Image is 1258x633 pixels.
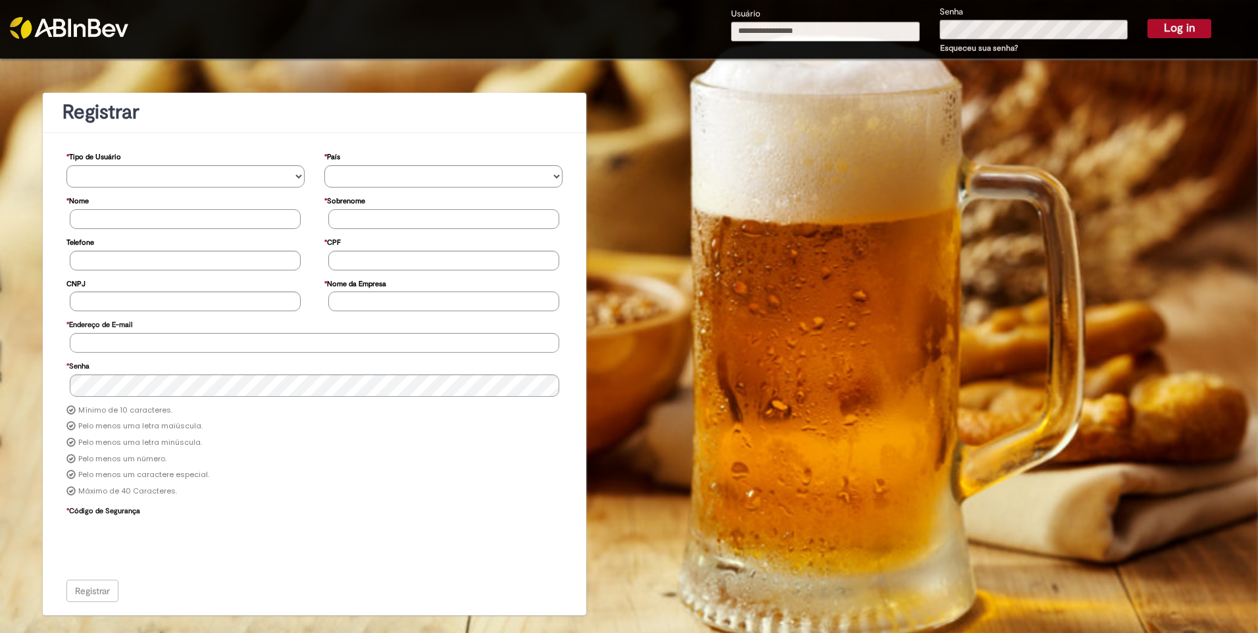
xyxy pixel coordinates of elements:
[70,519,270,570] iframe: reCAPTCHA
[1147,19,1211,38] button: Log in
[940,43,1018,53] a: Esqueceu sua senha?
[940,6,963,18] label: Senha
[66,500,140,519] label: Código de Segurança
[66,146,121,165] label: Tipo de Usuário
[10,17,128,39] img: ABInbev-white.png
[66,190,89,209] label: Nome
[78,438,202,448] label: Pelo menos uma letra minúscula.
[66,355,89,374] label: Senha
[78,470,209,480] label: Pelo menos um caractere especial.
[78,405,172,416] label: Mínimo de 10 caracteres.
[324,190,365,209] label: Sobrenome
[78,454,166,465] label: Pelo menos um número.
[78,421,203,432] label: Pelo menos uma letra maiúscula.
[66,232,94,251] label: Telefone
[324,273,386,292] label: Nome da Empresa
[63,101,566,123] h1: Registrar
[324,232,341,251] label: CPF
[78,486,177,497] label: Máximo de 40 Caracteres.
[66,314,132,333] label: Endereço de E-mail
[731,8,761,20] label: Usuário
[324,146,340,165] label: País
[66,273,86,292] label: CNPJ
